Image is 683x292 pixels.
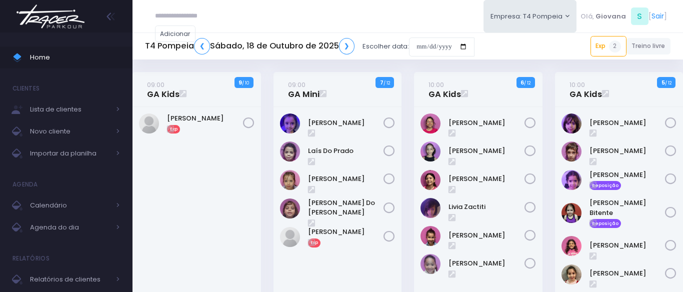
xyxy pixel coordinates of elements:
small: / 12 [383,80,390,86]
a: [PERSON_NAME] [589,146,665,156]
span: Importar da planilha [30,147,110,160]
img: Maria Orpheu [561,236,581,256]
small: 09:00 [288,80,305,89]
a: [PERSON_NAME] Bitente [589,198,665,217]
img: Clara Souza Ramos de Oliveira [561,170,581,190]
span: 2 [609,40,621,52]
img: Manuela goncalves da silva [280,227,300,247]
img: Maria eduarda comparsi nunes [561,264,581,284]
a: 10:00GA Kids [428,79,461,99]
strong: 5 [661,78,665,86]
img: STELLA ARAUJO LAGUNA [420,226,440,246]
a: [PERSON_NAME] [448,174,524,184]
strong: 9 [238,78,242,86]
img: Livia Zactiti Jobim [420,198,440,218]
a: Laís Do Prado [308,146,383,156]
a: [PERSON_NAME] [448,230,524,240]
img: Luísa Veludo Uchôa [280,170,300,190]
img: Helena Macedo Bitente [561,203,581,223]
img: Helena Magrini Aguiar [420,141,440,161]
a: [PERSON_NAME] [589,170,665,180]
a: [PERSON_NAME] [589,240,665,250]
span: Relatórios de clientes [30,273,110,286]
span: S [631,7,648,25]
a: [PERSON_NAME] [167,113,242,123]
span: Reposição [589,181,621,190]
a: Livia Zactiti [448,202,524,212]
img: Laís do Prado Pereira Alves [280,141,300,161]
img: Carmen Borga Le Guevellou [561,141,581,161]
h4: Agenda [12,174,38,194]
a: [PERSON_NAME] Do [PERSON_NAME] [308,198,383,217]
a: [PERSON_NAME] [448,118,524,128]
small: / 12 [665,80,671,86]
a: Sair [651,11,664,21]
img: Alice Ouafa [561,113,581,133]
a: [PERSON_NAME] [448,258,524,268]
span: Olá, [580,11,594,21]
span: Lista de clientes [30,103,110,116]
a: [PERSON_NAME] [308,227,383,237]
small: 09:00 [147,80,164,89]
a: 09:00GA Kids [147,79,179,99]
img: Luísa do Prado Pereira Alves [280,198,300,218]
h4: Clientes [12,78,39,98]
span: Giovana [595,11,626,21]
img: Lusineide Conceição de [139,113,159,133]
strong: 7 [380,78,383,86]
div: [ ] [576,5,670,27]
a: 10:00GA Kids [569,79,602,99]
img: Sofia Sandes [420,254,440,274]
h5: T4 Pompeia Sábado, 18 de Outubro de 2025 [145,38,354,54]
span: Home [30,51,120,64]
a: ❯ [339,38,355,54]
a: 09:00GA Mini [288,79,319,99]
strong: 6 [520,78,524,86]
span: Novo cliente [30,125,110,138]
a: [PERSON_NAME] [308,174,383,184]
h4: Relatórios [12,248,49,268]
a: Exp2 [590,36,626,56]
img: Helena Mendes Leone [280,113,300,133]
a: Treino livre [626,38,671,54]
a: [PERSON_NAME] [589,118,665,128]
a: [PERSON_NAME] [448,146,524,156]
small: 10:00 [569,80,585,89]
img: Anne Mizugai [420,113,440,133]
a: [PERSON_NAME] [308,118,383,128]
small: 10:00 [428,80,444,89]
div: Escolher data: [145,35,474,58]
span: Calendário [30,199,110,212]
span: Agenda do dia [30,221,110,234]
a: Adicionar [155,25,196,42]
small: / 12 [524,80,530,86]
img: Isabela Sandes [420,170,440,190]
a: [PERSON_NAME] [589,268,665,278]
span: Reposição [589,219,621,228]
small: / 10 [242,80,249,86]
